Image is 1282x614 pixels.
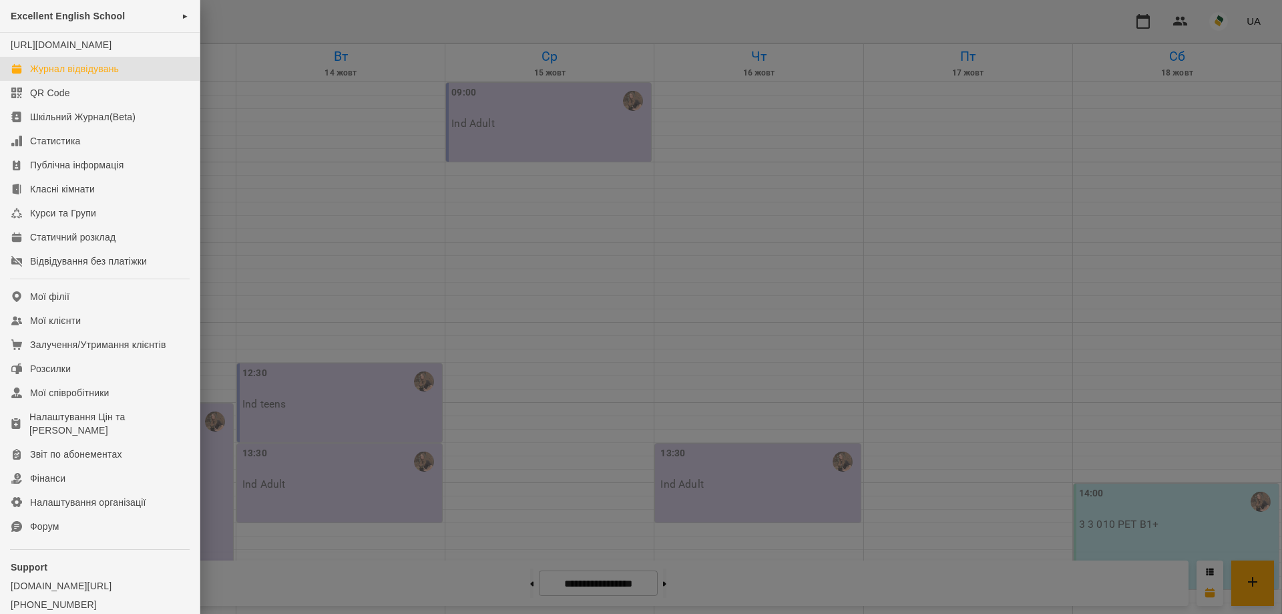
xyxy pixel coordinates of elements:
div: Публічна інформація [30,158,124,172]
div: Розсилки [30,362,71,375]
span: Excellent English School [11,11,125,21]
div: Шкільний Журнал(Beta) [30,110,136,124]
a: [URL][DOMAIN_NAME] [11,39,112,50]
div: Курси та Групи [30,206,96,220]
div: Форум [30,520,59,533]
div: Відвідування без платіжки [30,255,147,268]
div: Статичний розклад [30,231,116,244]
p: Support [11,561,189,574]
div: Журнал відвідувань [30,62,119,75]
div: Звіт по абонементах [30,448,122,461]
div: Налаштування організації [30,496,146,509]
a: [DOMAIN_NAME][URL] [11,579,189,593]
div: Класні кімнати [30,182,95,196]
div: Залучення/Утримання клієнтів [30,338,166,351]
div: Статистика [30,134,81,148]
div: Мої співробітники [30,386,110,400]
div: Фінанси [30,472,65,485]
div: Мої клієнти [30,314,81,327]
a: [PHONE_NUMBER] [11,598,189,611]
span: ► [182,11,189,21]
div: Мої філії [30,290,69,303]
div: Налаштування Цін та [PERSON_NAME] [29,410,189,437]
div: QR Code [30,86,70,100]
